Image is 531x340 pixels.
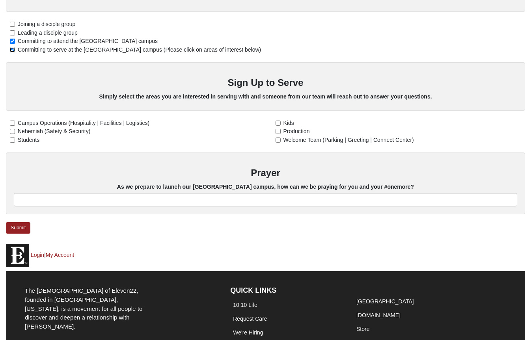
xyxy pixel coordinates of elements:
span: Joining a disciple group [18,21,75,27]
a: [GEOGRAPHIC_DATA] [356,298,414,305]
span: Campus Operations (Hospitality | Facilities | Logistics) [18,120,149,126]
input: Leading a disciple group [10,30,15,35]
h4: QUICK LINKS [230,286,342,295]
a: Request Care [233,316,267,322]
h5: Simply select the areas you are interested in serving with and someone from our team will reach o... [14,93,517,100]
span: Committing to serve at the [GEOGRAPHIC_DATA] campus (Please click on areas of interest below) [18,46,261,53]
span: Students [18,137,39,143]
input: Nehemiah (Safety & Security) [10,129,15,134]
span: Welcome Team (Parking | Greeting | Connect Center) [283,137,414,143]
span: Production [283,128,310,134]
input: Campus Operations (Hospitality | Facilities | Logistics) [10,121,15,126]
a: Submit [6,222,30,234]
span: Committing to attend the [GEOGRAPHIC_DATA] campus [18,38,158,44]
h5: As we prepare to launch our [GEOGRAPHIC_DATA] campus, how can we be praying for you and your #one... [14,184,517,190]
a: 10:10 Life [233,302,257,308]
a: [DOMAIN_NAME] [356,312,401,318]
input: Kids [276,121,281,126]
input: Committing to attend the [GEOGRAPHIC_DATA] campus [10,39,15,44]
span: Kids [283,120,294,126]
h3: Prayer [14,167,517,179]
span: Leading a disciple group [18,30,78,36]
input: Welcome Team (Parking | Greeting | Connect Center) [276,137,281,143]
input: Students [10,137,15,143]
a: Login [31,252,44,258]
p: | [6,244,525,267]
a: Store [356,326,369,332]
input: Committing to serve at the [GEOGRAPHIC_DATA] campus (Please click on areas of interest below) [10,47,15,52]
h3: Sign Up to Serve [14,77,517,89]
a: We're Hiring [233,329,263,336]
input: Joining a disciple group [10,22,15,27]
a: My Account [46,252,74,258]
span: Nehemiah (Safety & Security) [18,128,90,134]
input: Production [276,129,281,134]
img: Eleven22 logo [6,244,29,267]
